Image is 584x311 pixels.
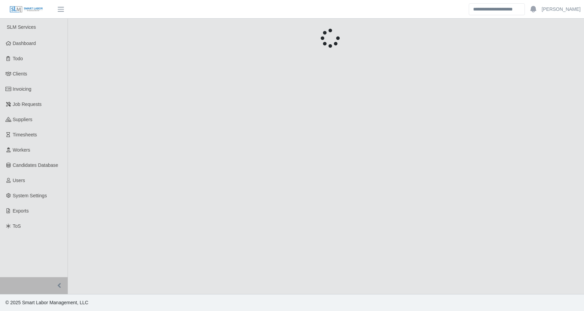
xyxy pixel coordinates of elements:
span: Suppliers [13,117,32,122]
input: Search [469,3,525,15]
span: System Settings [13,193,47,198]
span: Workers [13,147,30,153]
span: Candidates Database [13,162,58,168]
span: Job Requests [13,102,42,107]
span: Exports [13,208,29,214]
span: ToS [13,223,21,229]
span: SLM Services [7,24,36,30]
a: [PERSON_NAME] [542,6,581,13]
img: SLM Logo [9,6,43,13]
span: Todo [13,56,23,61]
span: Users [13,178,25,183]
span: Dashboard [13,41,36,46]
span: Timesheets [13,132,37,137]
span: © 2025 Smart Labor Management, LLC [5,300,88,305]
span: Clients [13,71,27,76]
span: Invoicing [13,86,31,92]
